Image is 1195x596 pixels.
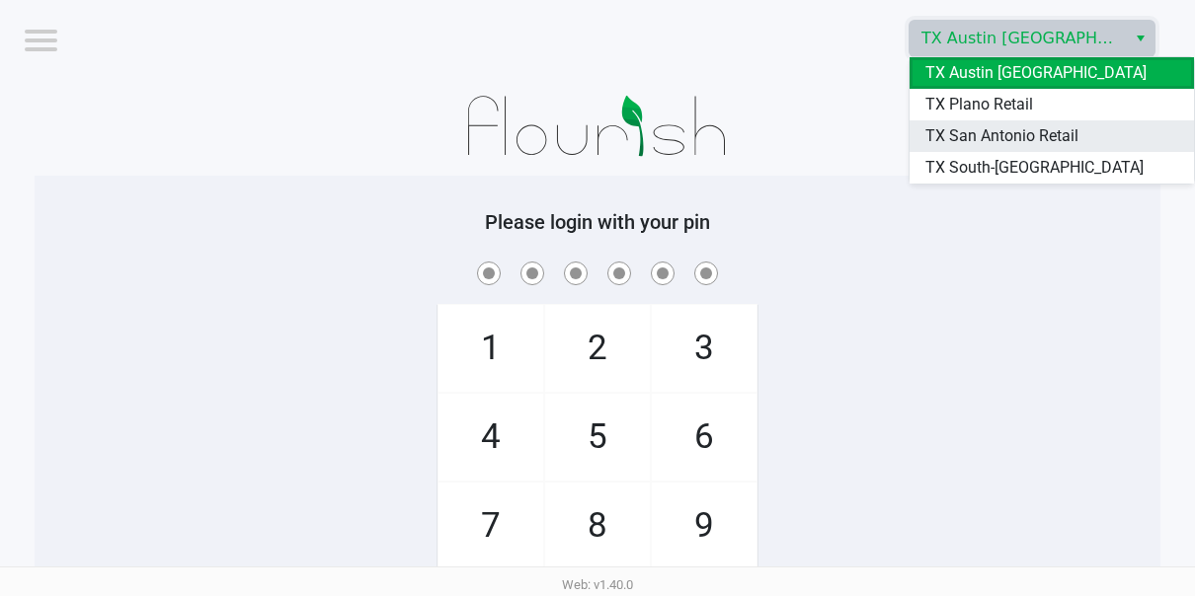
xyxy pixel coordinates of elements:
[652,483,757,569] span: 9
[921,27,1114,50] span: TX Austin [GEOGRAPHIC_DATA]
[925,124,1078,148] span: TX San Antonio Retail
[545,483,650,569] span: 8
[652,305,757,392] span: 3
[925,156,1178,203] span: TX South-[GEOGRAPHIC_DATA] Retail
[438,305,543,392] span: 1
[925,61,1147,85] span: TX Austin [GEOGRAPHIC_DATA]
[925,93,1033,116] span: TX Plano Retail
[562,577,633,592] span: Web: v1.40.0
[652,394,757,481] span: 6
[1126,21,1155,56] button: Select
[49,210,1146,234] h5: Please login with your pin
[545,394,650,481] span: 5
[438,394,543,481] span: 4
[438,483,543,569] span: 7
[545,305,650,392] span: 2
